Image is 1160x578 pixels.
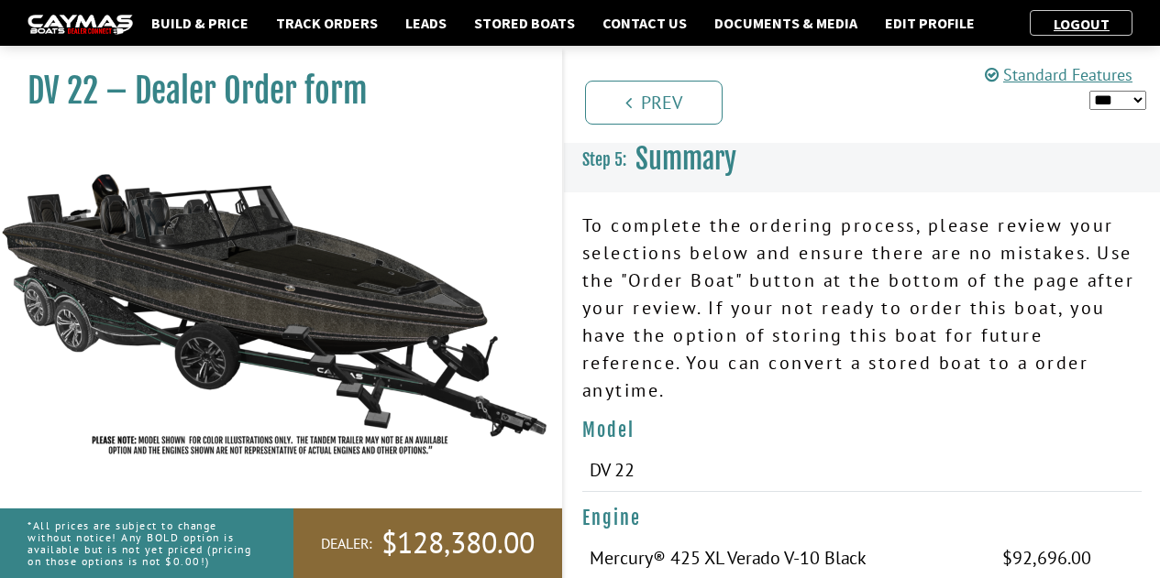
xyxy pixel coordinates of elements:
a: Build & Price [142,11,258,35]
a: Leads [396,11,456,35]
span: $128,380.00 [381,524,535,562]
span: Dealer: [321,534,372,553]
p: To complete the ordering process, please review your selections below and ensure there are no mis... [582,212,1143,404]
h4: Engine [582,507,1143,529]
a: Contact Us [593,11,696,35]
a: Stored Boats [465,11,584,35]
p: *All prices are subject to change without notice! Any BOLD option is available but is not yet pri... [28,510,252,577]
a: Edit Profile [876,11,984,35]
a: Standard Features [985,64,1132,85]
a: Logout [1044,15,1119,33]
img: caymas-dealer-connect-2ed40d3bc7270c1d8d7ffb4b79bf05adc795679939227970def78ec6f6c03838.gif [28,15,133,34]
h1: DV 22 – Dealer Order form [28,71,516,112]
td: DV 22 [582,449,1032,492]
h4: Model [582,419,1143,442]
span: $92,696.00 [1002,546,1091,570]
a: Track Orders [267,11,387,35]
a: Documents & Media [705,11,867,35]
span: Summary [635,142,736,176]
a: Prev [585,81,723,125]
a: Dealer:$128,380.00 [293,508,562,578]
